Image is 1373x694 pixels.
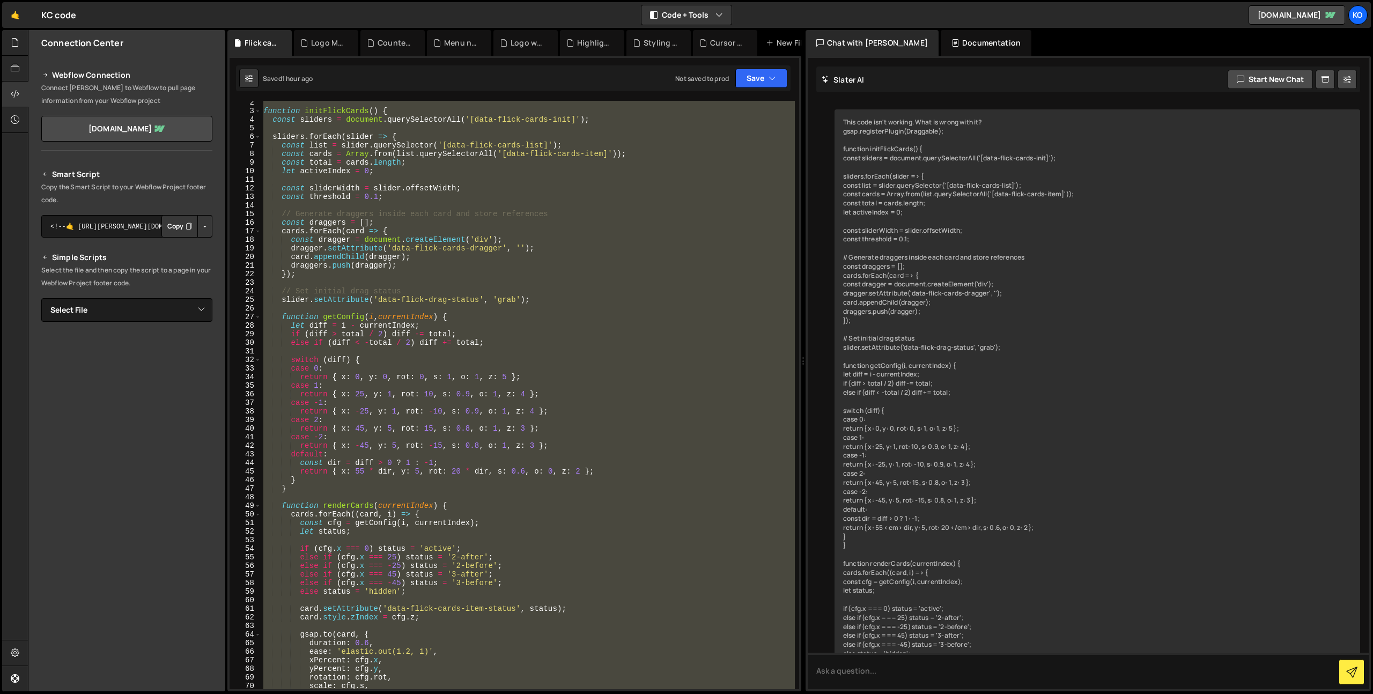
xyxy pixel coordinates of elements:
[230,338,261,347] div: 30
[230,579,261,587] div: 58
[675,74,729,83] div: Not saved to prod
[822,75,865,85] h2: Slater AI
[1348,5,1368,25] a: Ko
[766,38,811,48] div: New File
[230,390,261,398] div: 36
[230,536,261,544] div: 53
[230,107,261,115] div: 3
[41,168,212,181] h2: Smart Script
[230,596,261,604] div: 60
[230,484,261,493] div: 47
[230,673,261,682] div: 69
[230,381,261,390] div: 35
[2,2,28,28] a: 🤙
[230,253,261,261] div: 20
[230,235,261,244] div: 18
[1228,70,1313,89] button: Start new chat
[230,115,261,124] div: 4
[41,264,212,290] p: Select the file and then copy the script to a page in your Webflow Project footer code.
[41,181,212,206] p: Copy the Smart Script to your Webflow Project footer code.
[941,30,1031,56] div: Documentation
[230,630,261,639] div: 64
[230,244,261,253] div: 19
[230,519,261,527] div: 51
[230,656,261,665] div: 67
[41,82,212,107] p: Connect [PERSON_NAME] to Webflow to pull page information from your Webflow project
[230,501,261,510] div: 49
[230,218,261,227] div: 16
[230,416,261,424] div: 39
[230,356,261,364] div: 32
[230,175,261,184] div: 11
[230,665,261,673] div: 68
[230,467,261,476] div: 45
[263,74,313,83] div: Saved
[230,373,261,381] div: 34
[230,647,261,656] div: 66
[282,74,313,83] div: 1 hour ago
[378,38,412,48] div: Counter when scrolled in view.js
[1249,5,1345,25] a: [DOMAIN_NAME]
[230,132,261,141] div: 6
[230,261,261,270] div: 21
[230,510,261,519] div: 50
[230,407,261,416] div: 38
[230,278,261,287] div: 23
[41,9,76,21] div: KC code
[41,339,213,436] iframe: YouTube video player
[230,124,261,132] div: 5
[230,433,261,441] div: 41
[230,210,261,218] div: 15
[230,562,261,570] div: 56
[230,287,261,296] div: 24
[161,215,198,238] button: Copy
[806,30,939,56] div: Chat with [PERSON_NAME]
[230,527,261,536] div: 52
[41,116,212,142] a: [DOMAIN_NAME]
[230,398,261,407] div: 37
[230,553,261,562] div: 55
[230,347,261,356] div: 31
[230,184,261,193] div: 12
[444,38,478,48] div: Menu navigation.js
[230,424,261,433] div: 40
[230,270,261,278] div: 22
[41,37,123,49] h2: Connection Center
[230,193,261,201] div: 13
[511,38,545,48] div: Logo wall cycle.js
[230,604,261,613] div: 61
[230,330,261,338] div: 29
[41,215,212,238] textarea: <!--🤙 [URL][PERSON_NAME][DOMAIN_NAME]> <script>document.addEventListener("DOMContentLoaded", func...
[230,476,261,484] div: 46
[230,622,261,630] div: 63
[644,38,678,48] div: Styling navigation menu.css
[230,321,261,330] div: 28
[230,587,261,596] div: 59
[41,251,212,264] h2: Simple Scripts
[230,98,261,107] div: 2
[230,613,261,622] div: 62
[230,441,261,450] div: 42
[230,364,261,373] div: 33
[161,215,212,238] div: Button group with nested dropdown
[230,141,261,150] div: 7
[230,167,261,175] div: 10
[735,69,787,88] button: Save
[710,38,744,48] div: Cursor trail effect.js
[230,158,261,167] div: 9
[245,38,279,48] div: Flick card.js
[230,227,261,235] div: 17
[230,544,261,553] div: 54
[230,493,261,501] div: 48
[230,450,261,459] div: 43
[577,38,611,48] div: Highlight text on Scroll.js
[230,639,261,647] div: 65
[230,570,261,579] div: 57
[230,201,261,210] div: 14
[230,304,261,313] div: 26
[230,682,261,690] div: 70
[41,443,213,540] iframe: YouTube video player
[230,459,261,467] div: 44
[311,38,345,48] div: Logo Marquee.js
